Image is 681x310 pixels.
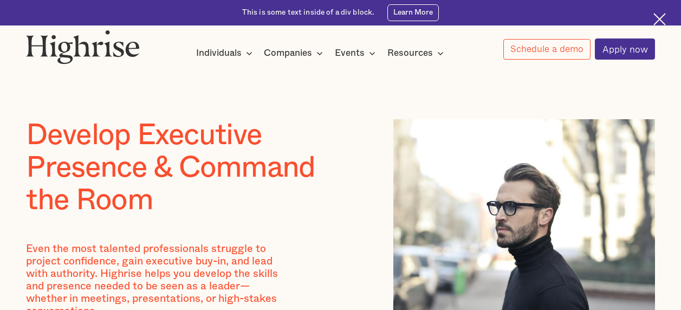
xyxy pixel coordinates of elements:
[387,47,447,60] div: Resources
[196,47,242,60] div: Individuals
[503,39,591,60] a: Schedule a demo
[335,47,379,60] div: Events
[26,30,140,64] img: Highrise logo
[335,47,365,60] div: Events
[196,47,256,60] div: Individuals
[242,8,375,18] div: This is some text inside of a div block.
[264,47,326,60] div: Companies
[387,47,433,60] div: Resources
[595,38,655,60] a: Apply now
[26,119,359,217] h1: Develop Executive Presence & Command the Room
[264,47,312,60] div: Companies
[653,13,666,25] img: Cross icon
[387,4,439,21] a: Learn More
